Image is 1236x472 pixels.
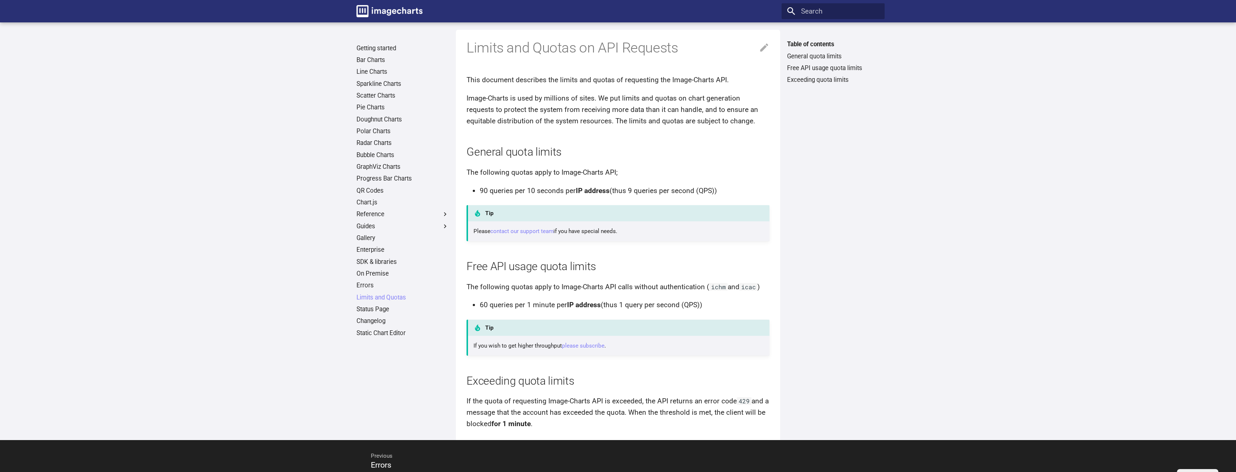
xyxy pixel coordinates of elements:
[356,210,449,218] label: Reference
[356,68,449,76] a: Line Charts
[709,283,728,291] code: ichm
[371,460,391,469] span: Errors
[356,258,449,266] a: SDK & libraries
[356,270,449,278] a: On Premise
[491,420,531,428] strong: for 1 minute
[362,446,608,467] span: Previous
[356,234,449,242] a: Gallery
[356,56,449,64] a: Bar Charts
[356,104,449,112] a: Pie Charts
[467,39,769,57] h1: Limits and Quotas on API Requests
[737,397,752,405] code: 429
[782,40,885,48] label: Table of contents
[356,163,449,171] a: GraphViz Charts
[467,144,769,160] h2: General quota limits
[467,167,769,178] p: The following quotas apply to Image-Charts API;
[356,282,449,290] a: Errors
[356,116,449,124] a: Doughnut Charts
[567,301,601,309] strong: IP address
[562,342,604,349] a: please subscribe
[787,64,880,72] a: Free API usage quota limits
[467,93,769,127] p: Image-Charts is used by millions of sites. We put limits and quotas on chart generation requests ...
[356,92,449,100] a: Scatter Charts
[467,396,769,429] p: If the quota of requesting Image-Charts API is exceeded, the API returns an error code and a mess...
[467,282,769,293] p: The following quotas apply to Image-Charts API calls without authentication ( and )
[787,52,880,61] a: General quota limits
[787,76,880,84] a: Exceeding quota limits
[782,3,885,19] input: Search
[466,205,769,221] p: Tip
[356,80,449,88] a: Sparkline Charts
[356,139,449,147] a: Radar Charts
[467,75,769,86] p: This document describes the limits and quotas of requesting the Image-Charts API.
[356,329,449,337] a: Static Chart Editor
[356,222,449,230] label: Guides
[480,299,769,311] li: 60 queries per 1 minute per (thus 1 query per second (QPS))
[576,186,610,195] strong: IP address
[467,259,769,274] h2: Free API usage quota limits
[356,294,449,302] a: Limits and Quotas
[353,2,426,21] a: Image-Charts documentation
[356,246,449,254] a: Enterprise
[467,373,769,389] h2: Exceeding quota limits
[356,5,423,17] img: logo
[356,317,449,325] a: Changelog
[473,341,764,351] p: If you wish to get higher throughput .
[473,227,764,236] p: Please if you have special needs.
[782,40,885,84] nav: Table of contents
[490,228,553,235] a: contact our support team
[356,44,449,52] a: Getting started
[356,175,449,183] a: Progress Bar Charts
[356,187,449,195] a: QR Codes
[356,199,449,207] a: Chart.js
[466,320,769,336] p: Tip
[356,305,449,313] a: Status Page
[739,283,758,291] code: icac
[356,127,449,135] a: Polar Charts
[480,185,769,197] li: 90 queries per 10 seconds per (thus 9 queries per second (QPS))
[356,151,449,159] a: Bubble Charts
